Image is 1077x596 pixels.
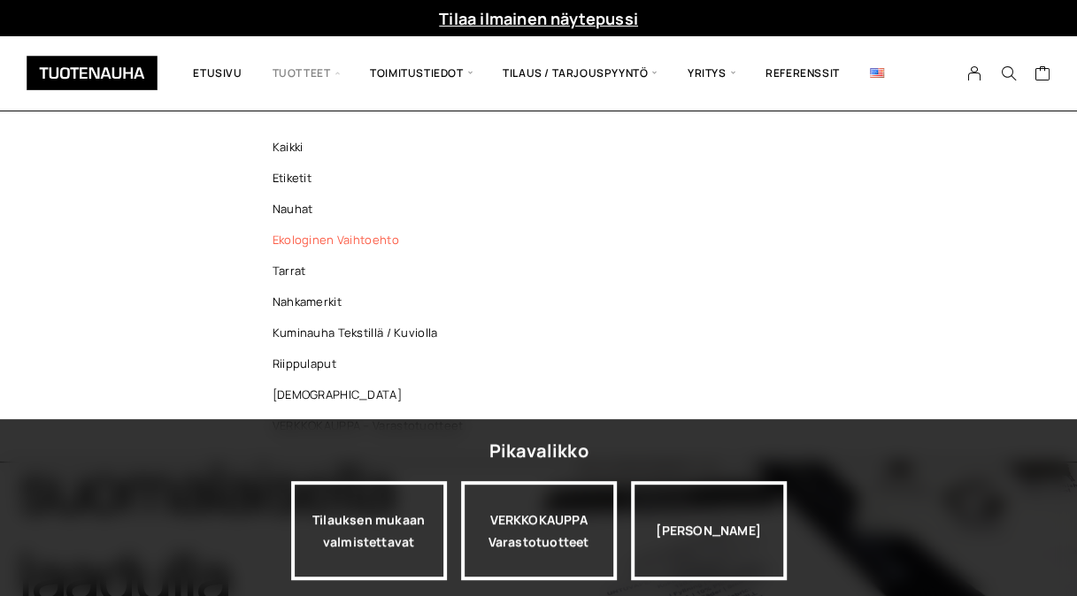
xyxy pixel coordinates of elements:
[244,348,501,379] a: Riippulaput
[244,410,501,441] a: VERKKOKAUPPA – Varastotuotteet
[631,481,787,580] div: [PERSON_NAME]
[178,50,257,97] a: Etusivu
[244,317,501,348] a: Kuminauha tekstillä / kuviolla
[958,65,992,81] a: My Account
[258,50,355,97] span: Tuotteet
[1034,65,1050,86] a: Cart
[244,379,501,410] a: [DEMOGRAPHIC_DATA]
[244,163,501,194] a: Etiketit
[27,56,158,90] img: Tuotenauha Oy
[244,256,501,287] a: Tarrat
[461,481,617,580] a: VERKKOKAUPPAVarastotuotteet
[244,132,501,163] a: Kaikki
[488,50,673,97] span: Tilaus / Tarjouspyyntö
[244,225,501,256] a: Ekologinen vaihtoehto
[673,50,750,97] span: Yritys
[244,194,501,225] a: Nauhat
[870,68,884,78] img: English
[991,65,1025,81] button: Search
[291,481,447,580] a: Tilauksen mukaan valmistettavat
[461,481,617,580] div: VERKKOKAUPPA Varastotuotteet
[488,435,588,467] div: Pikavalikko
[750,50,855,97] a: Referenssit
[244,287,501,317] a: Nahkamerkit
[355,50,488,97] span: Toimitustiedot
[439,8,638,29] a: Tilaa ilmainen näytepussi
